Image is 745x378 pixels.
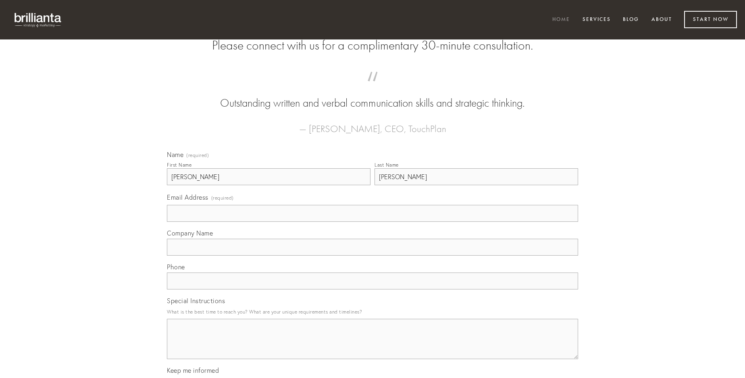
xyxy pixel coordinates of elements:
[547,13,575,27] a: Home
[167,229,213,237] span: Company Name
[167,297,225,305] span: Special Instructions
[8,8,69,31] img: brillianta - research, strategy, marketing
[180,80,565,111] blockquote: Outstanding written and verbal communication skills and strategic thinking.
[180,80,565,95] span: “
[167,162,191,168] div: First Name
[186,153,209,158] span: (required)
[167,263,185,271] span: Phone
[211,192,234,203] span: (required)
[167,151,183,159] span: Name
[646,13,677,27] a: About
[167,38,578,53] h2: Please connect with us for a complimentary 30-minute consultation.
[577,13,616,27] a: Services
[618,13,644,27] a: Blog
[684,11,737,28] a: Start Now
[180,111,565,137] figcaption: — [PERSON_NAME], CEO, TouchPlan
[167,366,219,374] span: Keep me informed
[375,162,399,168] div: Last Name
[167,306,578,317] p: What is the best time to reach you? What are your unique requirements and timelines?
[167,193,208,201] span: Email Address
